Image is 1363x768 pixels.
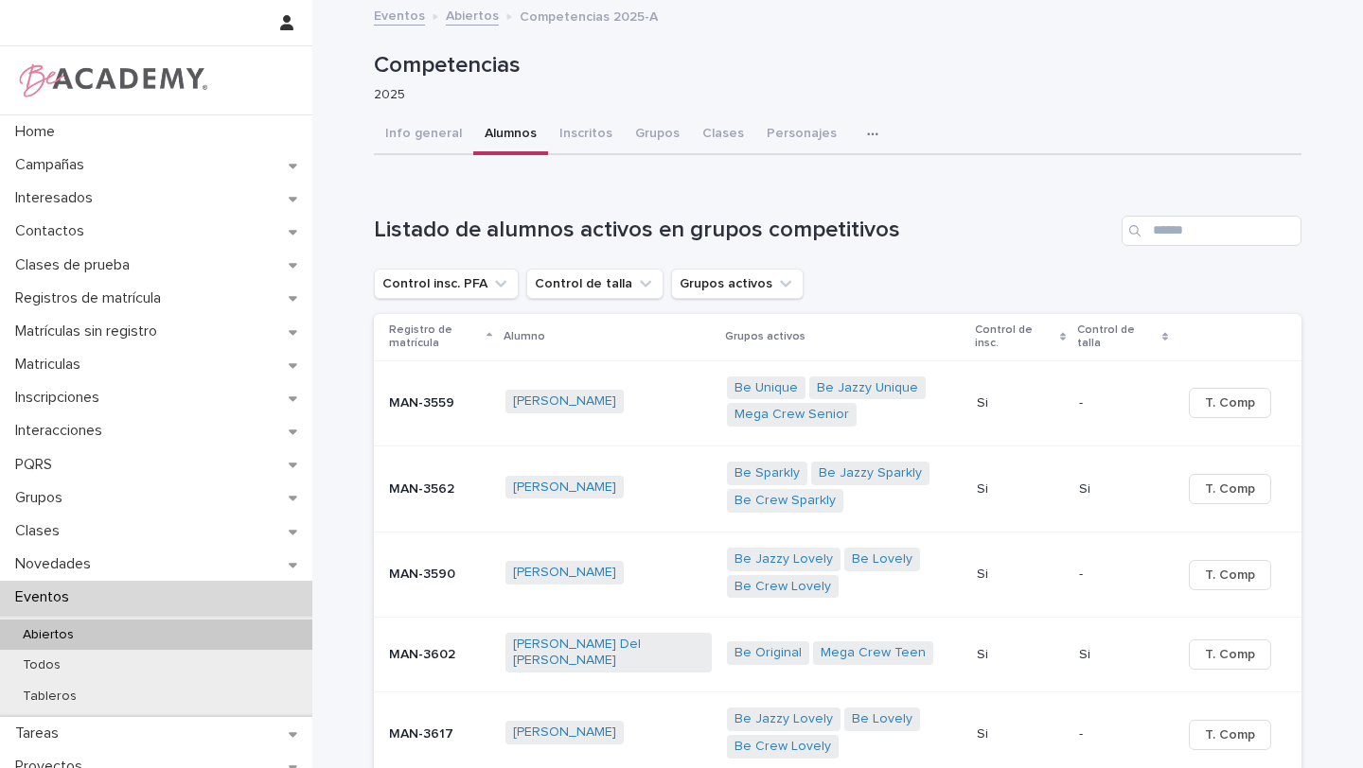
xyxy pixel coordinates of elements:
[513,480,616,496] a: [PERSON_NAME]
[735,579,831,595] a: Be Crew Lovely
[8,555,106,573] p: Novedades
[473,115,548,155] button: Alumnos
[735,407,849,423] a: Mega Crew Senior
[8,389,115,407] p: Inscripciones
[8,356,96,374] p: Matriculas
[852,711,912,727] a: Be Lovely
[374,52,1294,79] p: Competencias
[374,360,1301,446] tr: MAN-3559[PERSON_NAME] Be Unique Be Jazzy Unique Mega Crew Senior SiSi -- T. Comp
[8,289,176,307] p: Registros de matrícula
[8,689,92,705] p: Tableros
[1189,474,1271,504] button: T. Comp
[526,269,664,299] button: Control de talla
[1205,480,1255,498] span: T. Comp
[735,739,831,755] a: Be Crew Lovely
[977,478,992,497] p: Si
[389,647,490,663] p: MAN-3602
[374,115,473,155] button: Info general
[1189,639,1271,670] button: T. Comp
[374,532,1301,618] tr: MAN-3590[PERSON_NAME] Be Jazzy Lovely Be Lovely Be Crew Lovely SiSi -- T. Comp
[735,551,833,567] a: Be Jazzy Lovely
[1122,216,1301,246] input: Search
[389,320,482,355] p: Registro de matrícula
[671,269,804,299] button: Grupos activos
[977,723,992,742] p: Si
[8,522,75,540] p: Clases
[8,588,84,606] p: Eventos
[1205,645,1255,664] span: T. Comp
[513,724,616,741] a: [PERSON_NAME]
[735,380,798,396] a: Be Unique
[389,567,490,583] p: MAN-3590
[821,645,926,661] a: Mega Crew Teen
[1189,388,1271,418] button: T. Comp
[1077,320,1158,355] p: Control de talla
[1079,478,1094,497] p: Si
[8,456,67,474] p: PQRS
[691,115,755,155] button: Clases
[374,87,1286,103] p: 2025
[8,489,78,507] p: Grupos
[1205,725,1255,744] span: T. Comp
[624,115,691,155] button: Grupos
[8,222,99,240] p: Contactos
[8,156,99,174] p: Campañas
[819,465,922,481] a: Be Jazzy Sparkly
[374,269,519,299] button: Control insc. PFA
[817,380,918,396] a: Be Jazzy Unique
[1189,560,1271,590] button: T. Comp
[1079,392,1087,411] p: -
[1205,566,1255,585] span: T. Comp
[15,61,209,99] img: WPrjXfSUmiLcdUfaYY4Q
[755,115,848,155] button: Personajes
[1079,563,1087,583] p: -
[852,551,912,567] a: Be Lovely
[374,4,425,26] a: Eventos
[513,565,616,581] a: [PERSON_NAME]
[8,627,89,643] p: Abiertos
[513,393,616,410] a: [PERSON_NAME]
[977,643,992,663] p: Si
[735,493,836,509] a: Be Crew Sparkly
[389,395,490,411] p: MAN-3559
[8,724,74,742] p: Tareas
[548,115,624,155] button: Inscritos
[735,465,800,481] a: Be Sparkly
[1079,643,1094,663] p: Si
[8,256,145,274] p: Clases de prueba
[8,323,172,340] p: Matrículas sin registro
[735,711,833,727] a: Be Jazzy Lovely
[8,657,76,673] p: Todos
[504,326,545,347] p: Alumno
[1205,393,1255,412] span: T. Comp
[8,189,108,207] p: Interesados
[977,563,992,583] p: Si
[725,326,805,347] p: Grupos activos
[520,5,658,26] p: Competencias 2025-A
[977,392,992,411] p: Si
[8,422,117,440] p: Interacciones
[513,637,704,669] a: [PERSON_NAME] Del [PERSON_NAME]
[8,123,70,141] p: Home
[1189,720,1271,750] button: T. Comp
[389,726,490,742] p: MAN-3617
[975,320,1055,355] p: Control de insc.
[389,481,490,497] p: MAN-3562
[735,645,802,661] a: Be Original
[374,446,1301,532] tr: MAN-3562[PERSON_NAME] Be Sparkly Be Jazzy Sparkly Be Crew Sparkly SiSi SiSi T. Comp
[374,618,1301,692] tr: MAN-3602[PERSON_NAME] Del [PERSON_NAME] Be Original Mega Crew Teen SiSi SiSi T. Comp
[1079,723,1087,742] p: -
[374,217,1114,244] h1: Listado de alumnos activos en grupos competitivos
[446,4,499,26] a: Abiertos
